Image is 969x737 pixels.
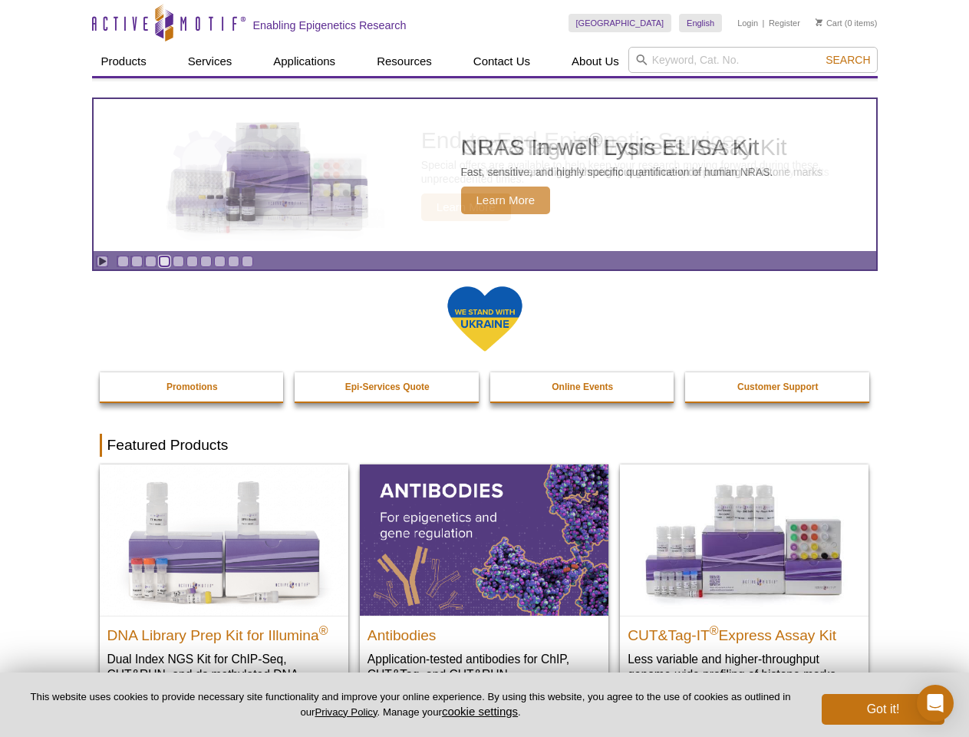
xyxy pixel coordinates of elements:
a: Go to slide 4 [159,256,170,267]
a: Cart [816,18,842,28]
a: Services [179,47,242,76]
li: (0 items) [816,14,878,32]
a: Go to slide 6 [186,256,198,267]
li: | [763,14,765,32]
a: Promotions [100,372,285,402]
sup: ® [319,623,328,636]
a: Toggle autoplay [97,256,108,267]
img: All Antibodies [360,464,608,615]
a: Customer Support [685,372,871,402]
a: Go to slide 3 [145,256,157,267]
p: Application-tested antibodies for ChIP, CUT&Tag, and CUT&RUN. [367,651,601,682]
a: Go to slide 9 [228,256,239,267]
a: Resources [367,47,441,76]
a: Contact Us [464,47,539,76]
strong: Promotions [166,382,218,392]
a: About Us [562,47,628,76]
strong: Online Events [552,382,613,392]
a: Epi-Services Quote [295,372,480,402]
a: Login [737,18,758,28]
sup: ® [710,623,719,636]
a: English [679,14,722,32]
h2: DNA Library Prep Kit for Illumina [107,620,341,643]
a: Products [92,47,156,76]
a: [GEOGRAPHIC_DATA] [569,14,672,32]
span: Search [826,54,870,66]
img: Your Cart [816,18,822,26]
strong: Epi-Services Quote [345,382,430,392]
a: Online Events [490,372,676,402]
p: Less variable and higher-throughput genome-wide profiling of histone marks​. [628,651,861,682]
a: All Antibodies Antibodies Application-tested antibodies for ChIP, CUT&Tag, and CUT&RUN. [360,464,608,697]
img: DNA Library Prep Kit for Illumina [100,464,348,615]
a: Go to slide 8 [214,256,226,267]
strong: Customer Support [737,382,818,392]
div: Open Intercom Messenger [917,685,954,722]
a: Go to slide 10 [242,256,253,267]
a: Go to slide 2 [131,256,143,267]
input: Keyword, Cat. No. [628,47,878,73]
h2: Enabling Epigenetics Research [253,18,407,32]
h2: CUT&Tag-IT Express Assay Kit [628,620,861,643]
a: Register [769,18,800,28]
a: Go to slide 7 [200,256,212,267]
a: Applications [264,47,344,76]
button: cookie settings [442,705,518,718]
img: CUT&Tag-IT® Express Assay Kit [620,464,868,615]
h2: Featured Products [100,434,870,457]
p: Dual Index NGS Kit for ChIP-Seq, CUT&RUN, and ds methylated DNA assays. [107,651,341,698]
h2: Antibodies [367,620,601,643]
p: This website uses cookies to provide necessary site functionality and improve your online experie... [25,690,796,719]
a: CUT&Tag-IT® Express Assay Kit CUT&Tag-IT®Express Assay Kit Less variable and higher-throughput ge... [620,464,868,697]
button: Got it! [822,694,944,725]
a: Privacy Policy [315,706,377,718]
a: DNA Library Prep Kit for Illumina DNA Library Prep Kit for Illumina® Dual Index NGS Kit for ChIP-... [100,464,348,712]
a: Go to slide 5 [173,256,184,267]
a: Go to slide 1 [117,256,129,267]
button: Search [821,53,875,67]
img: We Stand With Ukraine [447,285,523,353]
